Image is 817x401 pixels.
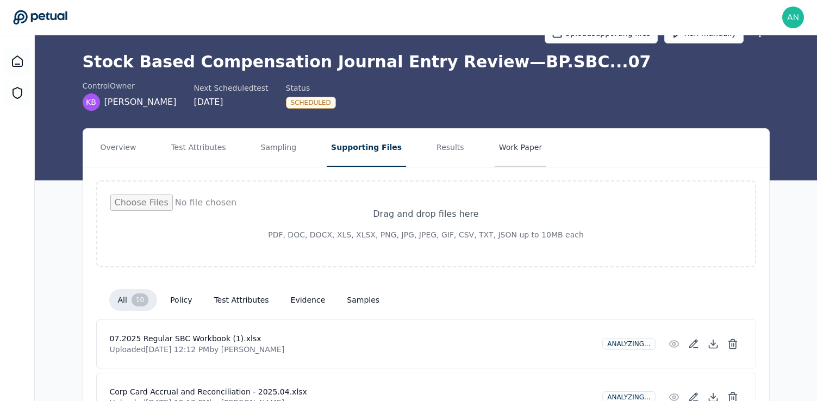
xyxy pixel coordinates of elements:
[83,52,770,72] h1: Stock Based Compensation Journal Entry Review — BP.SBC...07
[83,129,769,167] nav: Tabs
[86,97,96,108] span: KB
[161,290,201,310] button: policy
[194,83,268,93] div: Next Scheduled test
[110,333,594,344] h4: 07.2025 Regular SBC Workbook (1).xlsx
[684,334,703,354] button: Add/Edit Description
[110,344,594,355] p: Uploaded [DATE] 12:12 PM by [PERSON_NAME]
[495,129,547,167] button: Work Paper
[4,80,30,106] a: SOC
[282,290,334,310] button: evidence
[194,96,268,109] div: [DATE]
[83,80,177,91] div: control Owner
[4,48,30,74] a: Dashboard
[110,386,594,397] h4: Corp Card Accrual and Reconciliation - 2025.04.xlsx
[13,10,67,25] a: Go to Dashboard
[96,129,141,167] button: Overview
[166,129,230,167] button: Test Attributes
[327,129,406,167] button: Supporting Files
[132,293,148,306] div: 10
[782,7,804,28] img: andrew.meyers@reddit.com
[432,129,469,167] button: Results
[664,334,684,354] button: Preview File (hover for quick preview, click for full view)
[257,129,301,167] button: Sampling
[723,334,743,354] button: Delete File
[338,290,388,310] button: samples
[703,334,723,354] button: Download File
[104,96,177,109] span: [PERSON_NAME]
[205,290,277,310] button: test attributes
[286,97,336,109] div: Scheduled
[286,83,336,93] div: Status
[602,338,655,350] div: Analyzing...
[109,289,158,311] button: all 10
